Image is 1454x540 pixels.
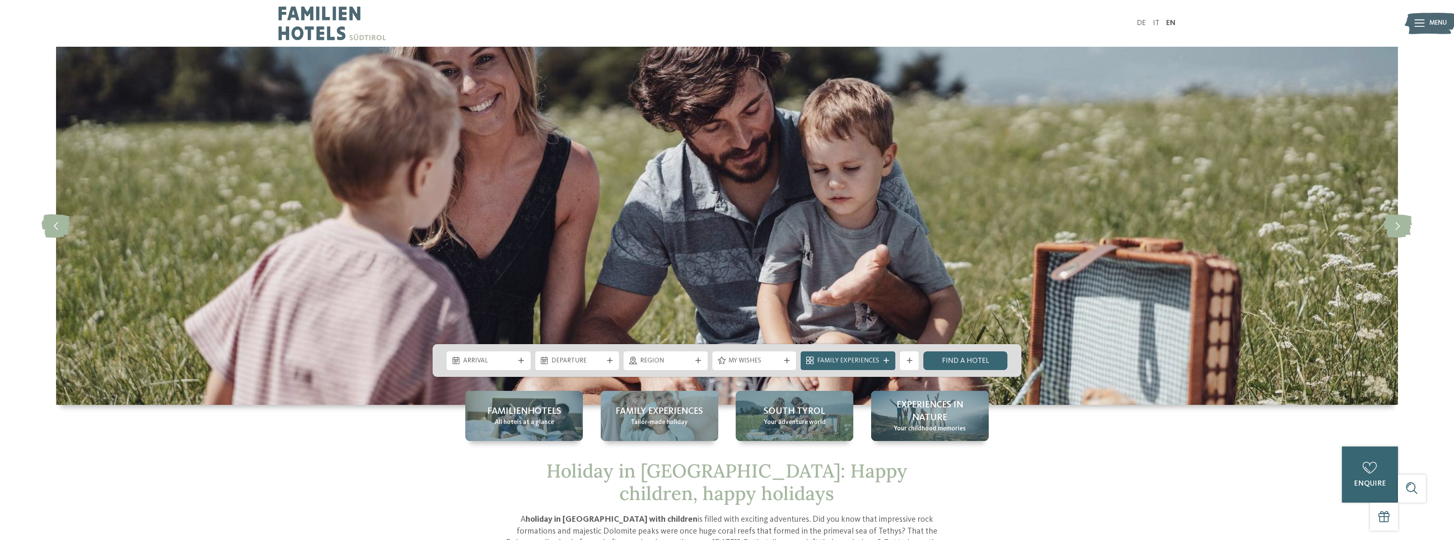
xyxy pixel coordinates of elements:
[463,356,515,366] span: Arrival
[526,515,697,524] strong: holiday in [GEOGRAPHIC_DATA] with children
[923,351,1007,370] a: Find a hotel
[736,391,853,441] a: Holiday in South Tyrol with children – unforgettable South Tyrol Your adventure world
[1354,480,1386,487] span: enquire
[465,391,583,441] a: Holiday in South Tyrol with children – unforgettable Familienhotels All hotels at a glance
[880,399,979,425] span: Experiences in nature
[764,405,825,418] span: South Tyrol
[631,418,688,427] span: Tailor-made holiday
[1137,20,1146,27] a: DE
[56,47,1398,405] img: Holiday in South Tyrol with children – unforgettable
[1166,20,1176,27] a: EN
[728,356,780,366] span: My wishes
[1429,19,1447,28] span: Menu
[495,418,554,427] span: All hotels at a glance
[871,391,989,441] a: Holiday in South Tyrol with children – unforgettable Experiences in nature Your childhood memories
[616,405,703,418] span: Family Experiences
[817,356,879,366] span: Family Experiences
[1342,447,1398,503] a: enquire
[601,391,718,441] a: Holiday in South Tyrol with children – unforgettable Family Experiences Tailor-made holiday
[640,356,692,366] span: Region
[551,356,603,366] span: Departure
[1153,20,1159,27] a: IT
[487,405,561,418] span: Familienhotels
[546,459,907,505] span: Holiday in [GEOGRAPHIC_DATA]: Happy children, happy holidays
[894,424,966,434] span: Your childhood memories
[764,418,826,427] span: Your adventure world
